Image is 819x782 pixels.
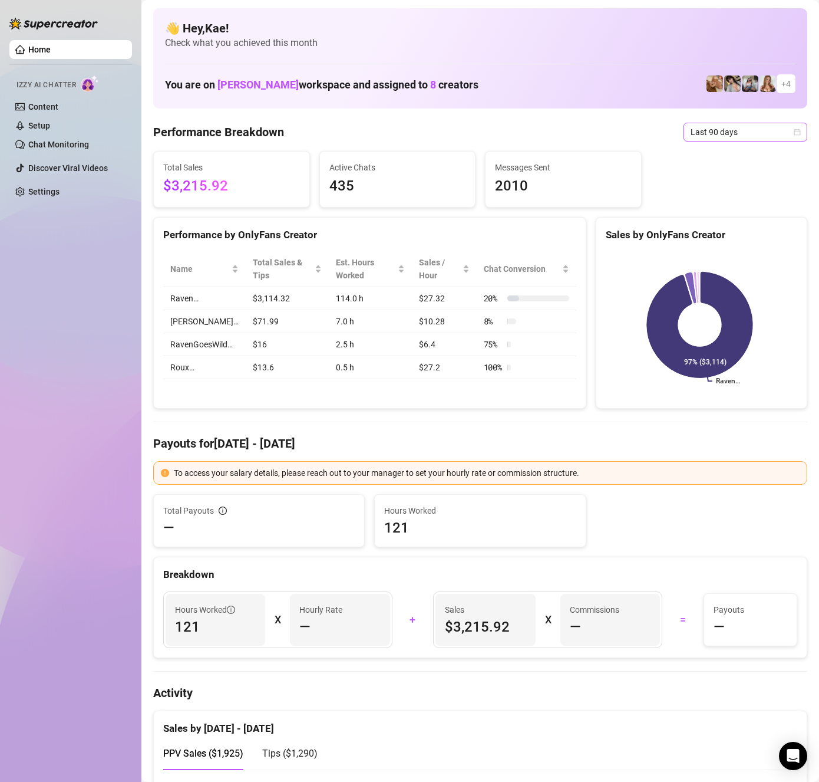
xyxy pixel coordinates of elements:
th: Chat Conversion [477,251,576,287]
span: 2010 [495,175,632,198]
span: Chat Conversion [484,262,560,275]
span: Sales / Hour [419,256,460,282]
span: info-circle [219,507,227,515]
td: 0.5 h [329,356,412,379]
div: X [275,610,280,629]
img: logo-BBDzfeDw.svg [9,18,98,29]
img: AI Chatter [81,75,99,92]
span: Tips ( $1,290 ) [262,748,318,759]
span: Total Payouts [163,504,214,517]
img: ANDREA [742,75,758,92]
td: $27.32 [412,287,476,310]
span: Hours Worked [384,504,576,517]
text: Raven… [716,377,740,386]
a: Settings [28,187,60,196]
td: $16 [246,333,329,356]
span: 121 [384,518,576,537]
div: Sales by [DATE] - [DATE] [163,711,797,737]
td: Raven… [163,287,246,310]
td: 2.5 h [329,333,412,356]
th: Sales / Hour [412,251,476,287]
div: Est. Hours Worked [336,256,396,282]
span: 121 [175,617,256,636]
span: Messages Sent [495,161,632,174]
span: Sales [445,603,526,616]
span: info-circle [227,606,235,614]
span: 100 % [484,361,503,374]
span: 435 [329,175,466,198]
td: $10.28 [412,310,476,333]
a: Chat Monitoring [28,140,89,149]
article: Commissions [570,603,619,616]
a: Discover Viral Videos [28,163,108,173]
td: RavenGoesWild… [163,333,246,356]
span: exclamation-circle [161,469,169,477]
span: PPV Sales ( $1,925 ) [163,748,243,759]
td: 7.0 h [329,310,412,333]
span: — [299,617,311,636]
th: Name [163,251,246,287]
div: Breakdown [163,567,797,583]
td: $71.99 [246,310,329,333]
td: $27.2 [412,356,476,379]
span: Total Sales [163,161,300,174]
div: Sales by OnlyFans Creator [606,227,797,243]
a: Setup [28,121,50,130]
span: $3,215.92 [445,617,526,636]
span: Name [170,262,229,275]
span: — [570,617,581,636]
td: 114.0 h [329,287,412,310]
h1: You are on workspace and assigned to creators [165,78,478,91]
td: $6.4 [412,333,476,356]
a: Home [28,45,51,54]
span: Active Chats [329,161,466,174]
h4: Activity [153,685,807,701]
span: — [714,617,725,636]
th: Total Sales & Tips [246,251,329,287]
span: 8 [430,78,436,91]
div: + [399,610,427,629]
span: 20 % [484,292,503,305]
span: Payouts [714,603,787,616]
a: Content [28,102,58,111]
span: — [163,518,174,537]
article: Hourly Rate [299,603,342,616]
td: [PERSON_NAME]… [163,310,246,333]
h4: Payouts for [DATE] - [DATE] [153,435,807,452]
span: Izzy AI Chatter [16,80,76,91]
span: [PERSON_NAME] [217,78,299,91]
span: Check what you achieved this month [165,37,795,50]
span: Last 90 days [691,123,800,141]
span: calendar [794,129,801,136]
span: Hours Worked [175,603,235,616]
img: Roux️‍ [706,75,723,92]
div: Open Intercom Messenger [779,742,807,770]
td: $3,114.32 [246,287,329,310]
td: Roux… [163,356,246,379]
img: Raven [724,75,741,92]
span: $3,215.92 [163,175,300,198]
h4: Performance Breakdown [153,124,284,140]
div: Performance by OnlyFans Creator [163,227,576,243]
span: + 4 [781,77,791,90]
span: Total Sales & Tips [253,256,312,282]
span: 75 % [484,338,503,351]
h4: 👋 Hey, Kae ! [165,20,795,37]
span: 8 % [484,315,503,328]
div: X [545,610,551,629]
td: $13.6 [246,356,329,379]
div: = [669,610,696,629]
div: To access your salary details, please reach out to your manager to set your hourly rate or commis... [174,466,800,479]
img: Roux [759,75,776,92]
